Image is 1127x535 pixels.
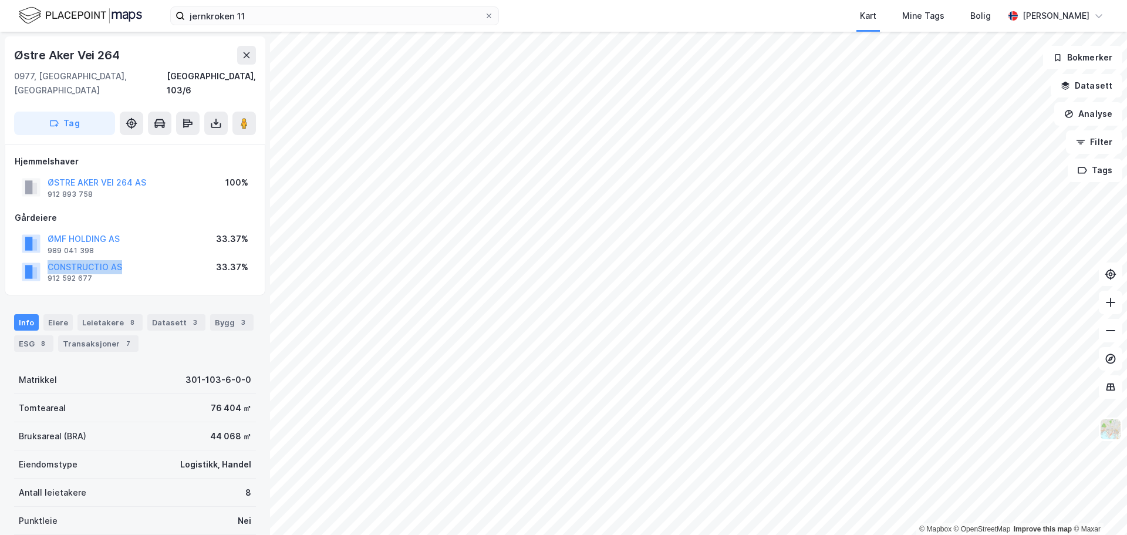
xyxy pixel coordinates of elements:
[211,401,251,415] div: 76 404 ㎡
[147,314,205,331] div: Datasett
[126,317,138,328] div: 8
[167,69,256,97] div: [GEOGRAPHIC_DATA], 103/6
[19,373,57,387] div: Matrikkel
[37,338,49,349] div: 8
[48,190,93,199] div: 912 893 758
[210,429,251,443] div: 44 068 ㎡
[19,457,77,472] div: Eiendomstype
[1068,159,1122,182] button: Tags
[1066,130,1122,154] button: Filter
[860,9,876,23] div: Kart
[225,176,248,190] div: 100%
[14,46,122,65] div: Østre Aker Vei 264
[216,260,248,274] div: 33.37%
[19,401,66,415] div: Tomteareal
[48,274,92,283] div: 912 592 677
[210,314,254,331] div: Bygg
[1054,102,1122,126] button: Analyse
[43,314,73,331] div: Eiere
[19,429,86,443] div: Bruksareal (BRA)
[189,317,201,328] div: 3
[238,514,251,528] div: Nei
[15,154,255,169] div: Hjemmelshaver
[19,5,142,26] img: logo.f888ab2527a4732fd821a326f86c7f29.svg
[902,9,944,23] div: Mine Tags
[954,525,1011,533] a: OpenStreetMap
[14,69,167,97] div: 0977, [GEOGRAPHIC_DATA], [GEOGRAPHIC_DATA]
[14,314,39,331] div: Info
[216,232,248,246] div: 33.37%
[237,317,249,328] div: 3
[1099,418,1122,440] img: Z
[970,9,991,23] div: Bolig
[58,335,139,352] div: Transaksjoner
[1051,74,1122,97] button: Datasett
[48,246,94,255] div: 989 041 398
[14,335,53,352] div: ESG
[77,314,143,331] div: Leietakere
[14,112,115,135] button: Tag
[185,7,484,25] input: Søk på adresse, matrikkel, gårdeiere, leietakere eller personer
[1043,46,1122,69] button: Bokmerker
[245,486,251,500] div: 8
[19,514,58,528] div: Punktleie
[19,486,86,500] div: Antall leietakere
[1014,525,1072,533] a: Improve this map
[1023,9,1089,23] div: [PERSON_NAME]
[185,373,251,387] div: 301-103-6-0-0
[180,457,251,472] div: Logistikk, Handel
[1068,479,1127,535] iframe: Chat Widget
[919,525,951,533] a: Mapbox
[15,211,255,225] div: Gårdeiere
[122,338,134,349] div: 7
